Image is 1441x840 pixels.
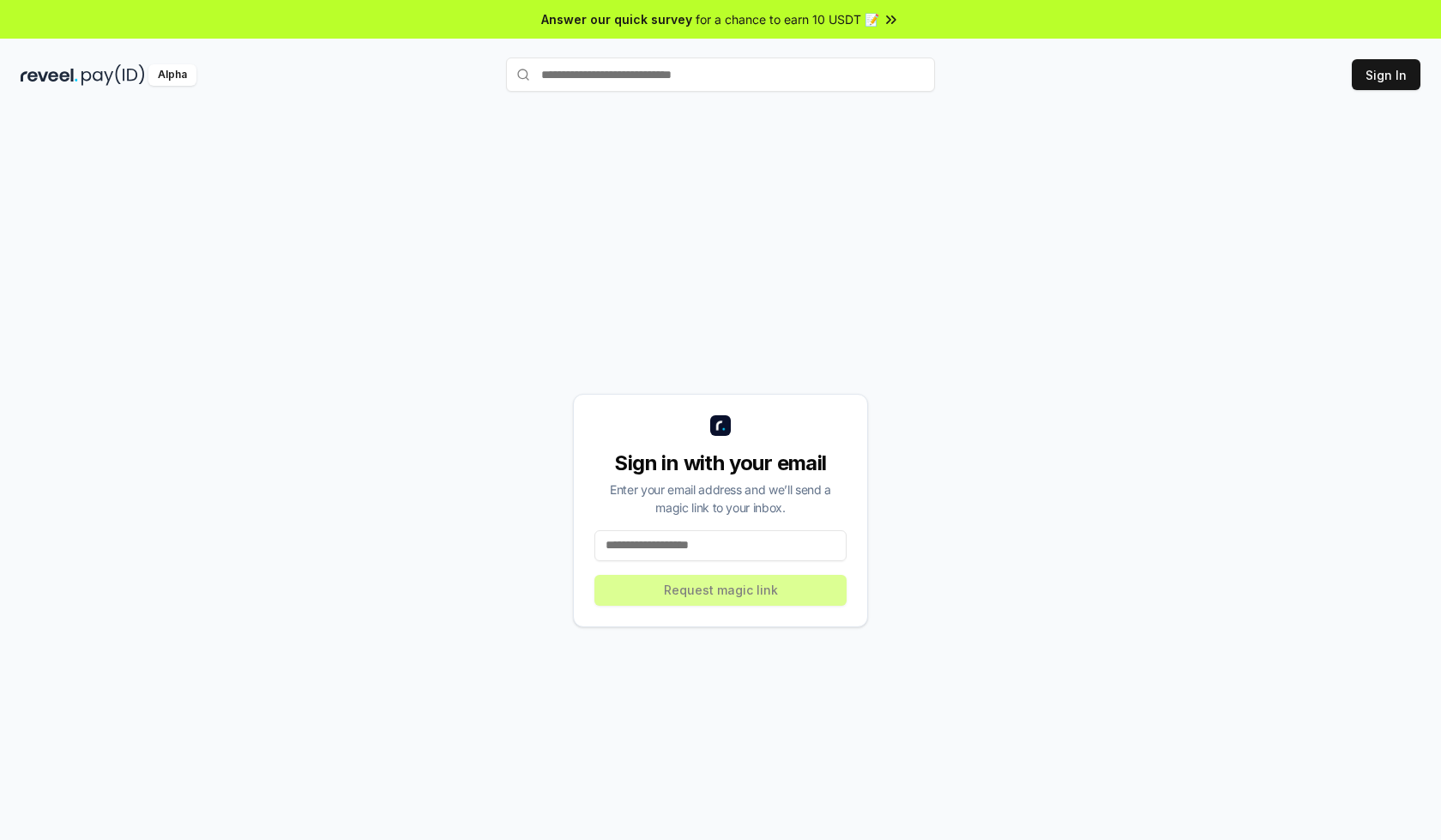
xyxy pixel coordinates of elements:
[594,450,847,477] div: Sign in with your email
[81,64,145,86] img: pay_id
[710,415,731,436] img: logo_small
[696,10,879,28] span: for a chance to earn 10 USDT 📝
[541,10,692,28] span: Answer our quick survey
[594,480,847,517] div: Enter your email address and we’ll send a magic link to your inbox.
[148,64,196,86] div: Alpha
[1352,59,1420,90] button: Sign In
[21,64,78,86] img: reveel_dark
